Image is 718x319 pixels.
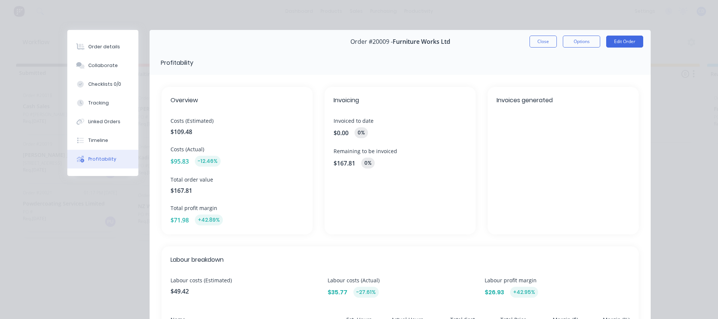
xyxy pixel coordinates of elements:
[355,127,368,138] div: 0 %
[328,288,347,297] span: $35.77
[88,81,121,88] div: Checklists 0/0
[334,159,355,168] span: $167.81
[88,118,120,125] div: Linked Orders
[195,156,221,167] div: -12.46%
[334,96,467,105] span: Invoicing
[563,36,600,48] button: Options
[67,56,138,75] button: Collaborate
[88,62,118,69] div: Collaborate
[328,276,473,284] span: Labour costs (Actual)
[393,38,450,45] span: Furniture Works Ltd
[171,276,316,284] span: Labour costs (Estimated)
[195,215,223,225] div: +42.89%
[171,287,316,296] span: $49.42
[171,186,304,195] span: $167.81
[171,216,189,225] span: $71.98
[334,117,467,125] span: Invoiced to date
[67,37,138,56] button: Order details
[161,58,193,67] div: Profitability
[334,128,349,137] span: $0.00
[361,158,375,168] div: 0 %
[88,100,109,106] div: Tracking
[510,287,538,298] div: +42.95%
[67,112,138,131] button: Linked Orders
[171,117,304,125] span: Costs (Estimated)
[353,287,379,298] div: -27.61%
[485,288,504,297] span: $26.93
[350,38,393,45] span: Order #20009 -
[88,156,116,162] div: Profitability
[334,147,467,155] span: Remaining to be invoiced
[171,127,304,136] span: $109.48
[606,36,643,48] button: Edit Order
[485,276,630,284] span: Labour profit margin
[88,137,108,144] div: Timeline
[67,150,138,168] button: Profitability
[67,75,138,94] button: Checklists 0/0
[530,36,557,48] button: Close
[171,204,304,212] span: Total profit margin
[171,176,304,183] span: Total order value
[497,96,630,105] span: Invoices generated
[67,131,138,150] button: Timeline
[88,43,120,50] div: Order details
[171,96,304,105] span: Overview
[67,94,138,112] button: Tracking
[171,157,189,166] span: $95.83
[171,255,630,264] span: Labour breakdown
[171,145,304,153] span: Costs (Actual)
